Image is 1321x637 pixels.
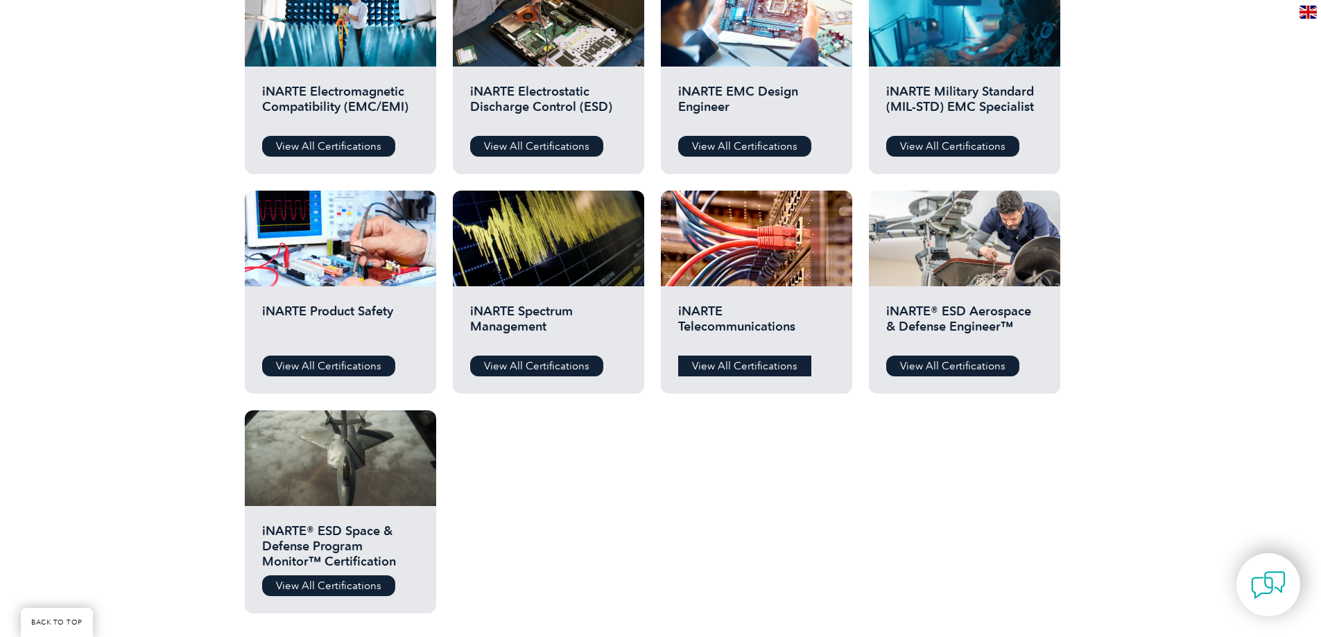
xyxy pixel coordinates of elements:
a: View All Certifications [470,356,603,376]
h2: iNARTE Telecommunications [678,304,835,345]
h2: iNARTE Electrostatic Discharge Control (ESD) [470,84,627,125]
img: en [1300,6,1317,19]
h2: iNARTE® ESD Aerospace & Defense Engineer™ [886,304,1043,345]
a: View All Certifications [262,575,395,596]
img: contact-chat.png [1251,568,1286,602]
h2: iNARTE Electromagnetic Compatibility (EMC/EMI) [262,84,419,125]
a: View All Certifications [262,136,395,157]
a: BACK TO TOP [21,608,93,637]
a: View All Certifications [678,356,811,376]
h2: iNARTE EMC Design Engineer [678,84,835,125]
a: View All Certifications [262,356,395,376]
h2: iNARTE Spectrum Management [470,304,627,345]
a: View All Certifications [470,136,603,157]
h2: iNARTE Product Safety [262,304,419,345]
h2: iNARTE Military Standard (MIL-STD) EMC Specialist [886,84,1043,125]
a: View All Certifications [678,136,811,157]
a: View All Certifications [886,136,1019,157]
a: View All Certifications [886,356,1019,376]
h2: iNARTE® ESD Space & Defense Program Monitor™ Certification [262,523,419,565]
